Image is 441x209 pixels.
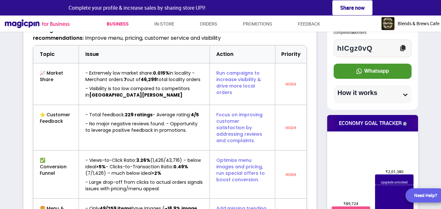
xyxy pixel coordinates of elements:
[298,18,320,30] a: Feedback
[403,122,407,126] img: AuROenoBPPGMAAAAAElFTkSuQmCC
[85,111,203,118] div: - Total feedback: - Average rating:
[33,151,79,198] div: ✅ Conversion Funnel
[216,111,268,144] a: Focus on improving customer satisfaction by addressing reviews and complaints.
[136,157,150,163] strong: 3.26%
[216,70,268,96] a: Run campaigns to increase visibility & drive more local orders
[397,43,408,54] button: Copy code
[33,105,79,150] div: ⭐ Customer Feedback
[33,46,79,63] div: Topic
[85,35,221,42] span: Improve menu, pricing, customer service and visibility
[153,70,169,76] strong: 0.015%
[275,46,307,63] div: Priority
[96,163,106,170] strong: >5%
[5,19,70,28] img: Magicpin
[210,46,275,63] div: Action
[332,120,414,127] div: Economy GOAL TRACKER
[154,18,174,30] a: In-store
[332,0,372,16] button: Share now
[85,85,203,98] div: - Visibility is too low compared to competitors in
[282,124,300,132] span: High
[152,170,161,176] strong: >2%
[85,179,203,192] div: - Large drop-off from clicks to actual orders signals issues with pricing/menu appeal.
[382,17,394,30] img: logo
[414,192,437,199] div: Need Help?
[216,157,268,183] a: Optimize menu images and pricing, run special offers to boost conversion.
[399,44,407,52] img: image
[282,80,300,88] span: High
[340,4,365,12] span: Share now
[33,35,84,42] span: recommendations :
[107,18,129,30] a: Business
[79,46,210,63] div: Issue
[191,111,199,118] strong: 4/5
[85,120,203,133] div: - No major negative reviews found. - Opportunity to leverage positive feedback in promotions.
[85,70,203,83] div: - Extremely low market share: in locality - Merchant orders: out of total locality orders
[125,111,153,118] strong: 229 ratings
[33,63,79,105] div: 📈 Market Share
[338,89,377,96] h3: How it works
[200,18,217,30] a: Orders
[337,43,372,53] span: hICgz0vQ
[124,76,127,83] strong: 7
[398,20,439,27] span: Blends & Brews Cafe
[332,201,370,206] span: ₹89,724
[375,169,414,174] span: ₹2,01,380
[334,64,412,79] button: Whatsapp
[141,76,157,83] strong: 46,299
[381,180,408,184] span: Upgrade unlocked
[282,171,300,179] span: High
[69,4,205,11] span: Complete your profile & increase sales by sharing store UPI!
[89,92,182,98] strong: [GEOGRAPHIC_DATA][PERSON_NAME]
[173,163,188,170] strong: 0.49%
[243,18,272,30] a: Promotions
[85,157,203,176] div: - Views-to-Click Ratio: (1,426/43,716) – below ideal - Clicks-to-Transaction Ratio: (7/1,426) – m...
